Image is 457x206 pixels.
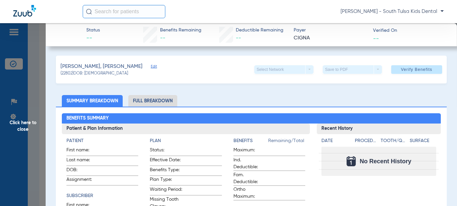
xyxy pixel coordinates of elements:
img: Search Icon [86,9,92,15]
span: Benefits Type: [150,167,182,176]
span: DOB: [66,167,99,176]
span: (22802) DOB: [DEMOGRAPHIC_DATA] [61,71,128,77]
app-breakdown-title: Surface [410,137,436,147]
span: Verified On [373,27,446,34]
app-breakdown-title: Date [321,137,349,147]
h4: Benefits [233,137,268,144]
img: Calendar [347,156,356,166]
h2: Benefits Summary [62,113,441,124]
span: -- [160,35,165,41]
span: Maximum: [233,147,266,156]
h4: Surface [410,137,436,144]
app-breakdown-title: Benefits [233,137,268,147]
h4: Subscriber [66,192,138,199]
span: -- [236,35,241,41]
span: Ortho Maximum: [233,186,266,200]
button: Verify Benefits [391,65,442,74]
span: Assignment: [66,176,99,185]
app-breakdown-title: Tooth/Quad [381,137,407,147]
li: Full Breakdown [128,95,177,107]
span: CIGNA [294,34,367,42]
span: Plan Type: [150,176,182,185]
li: Summary Breakdown [62,95,123,107]
span: Remaining/Total [268,137,305,147]
span: Ind. Deductible: [233,157,266,171]
span: -- [86,34,100,42]
span: Last name: [66,157,99,166]
img: Zuub Logo [13,5,36,17]
h4: Date [321,137,349,144]
span: Benefits Remaining [160,27,201,34]
h3: Recent History [317,124,441,134]
span: [PERSON_NAME], [PERSON_NAME] [61,63,143,71]
h4: Plan [150,137,222,144]
span: Status [86,27,100,34]
span: Waiting Period: [150,186,182,195]
h4: Patient [66,137,138,144]
span: First name: [66,147,99,156]
app-breakdown-title: Procedure [355,137,378,147]
span: Status: [150,147,182,156]
span: Fam. Deductible: [233,172,266,185]
span: -- [373,35,379,42]
span: Payer [294,27,367,34]
h4: Procedure [355,137,378,144]
iframe: Chat Widget [424,174,457,206]
span: [PERSON_NAME] - South Tulsa Kids Dental [341,8,444,15]
span: No Recent History [360,158,411,165]
h4: Tooth/Quad [381,137,407,144]
span: Verify Benefits [401,67,433,72]
span: Deductible Remaining [236,27,283,34]
span: Edit [151,64,157,71]
h3: Patient & Plan Information [62,124,310,134]
input: Search for patients [83,5,165,18]
span: Effective Date: [150,157,182,166]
